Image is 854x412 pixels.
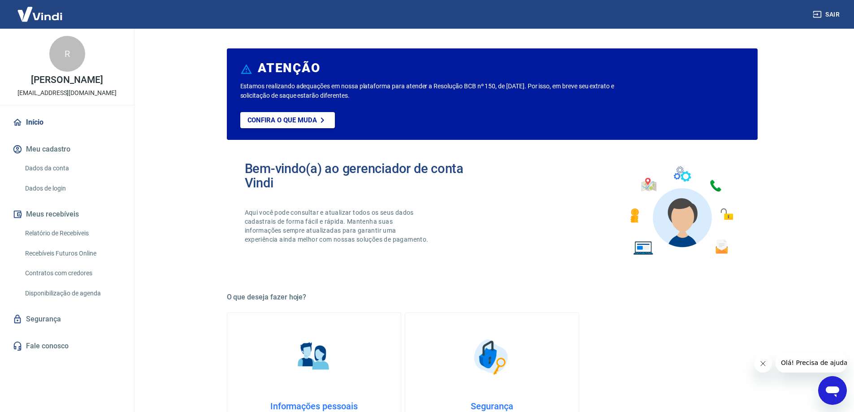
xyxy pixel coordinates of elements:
[11,309,123,329] a: Segurança
[258,64,320,73] h6: ATENÇÃO
[247,116,317,124] p: Confira o que muda
[776,353,847,373] iframe: Mensagem da empresa
[11,0,69,28] img: Vindi
[245,161,492,190] h2: Bem-vindo(a) ao gerenciador de conta Vindi
[242,401,386,412] h4: Informações pessoais
[240,82,643,100] p: Estamos realizando adequações em nossa plataforma para atender a Resolução BCB nº 150, de [DATE]....
[49,36,85,72] div: R
[22,284,123,303] a: Disponibilização de agenda
[22,264,123,282] a: Contratos com credores
[227,293,758,302] h5: O que deseja fazer hoje?
[11,336,123,356] a: Fale conosco
[245,208,430,244] p: Aqui você pode consultar e atualizar todos os seus dados cadastrais de forma fácil e rápida. Mant...
[22,224,123,243] a: Relatório de Recebíveis
[754,355,772,373] iframe: Fechar mensagem
[11,204,123,224] button: Meus recebíveis
[291,334,336,379] img: Informações pessoais
[240,112,335,128] a: Confira o que muda
[31,75,103,85] p: [PERSON_NAME]
[420,401,564,412] h4: Segurança
[622,161,740,260] img: Imagem de um avatar masculino com diversos icones exemplificando as funcionalidades do gerenciado...
[22,244,123,263] a: Recebíveis Futuros Online
[22,159,123,178] a: Dados da conta
[22,179,123,198] a: Dados de login
[11,113,123,132] a: Início
[818,376,847,405] iframe: Botão para abrir a janela de mensagens
[811,6,843,23] button: Sair
[469,334,514,379] img: Segurança
[11,139,123,159] button: Meu cadastro
[5,6,75,13] span: Olá! Precisa de ajuda?
[17,88,117,98] p: [EMAIL_ADDRESS][DOMAIN_NAME]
